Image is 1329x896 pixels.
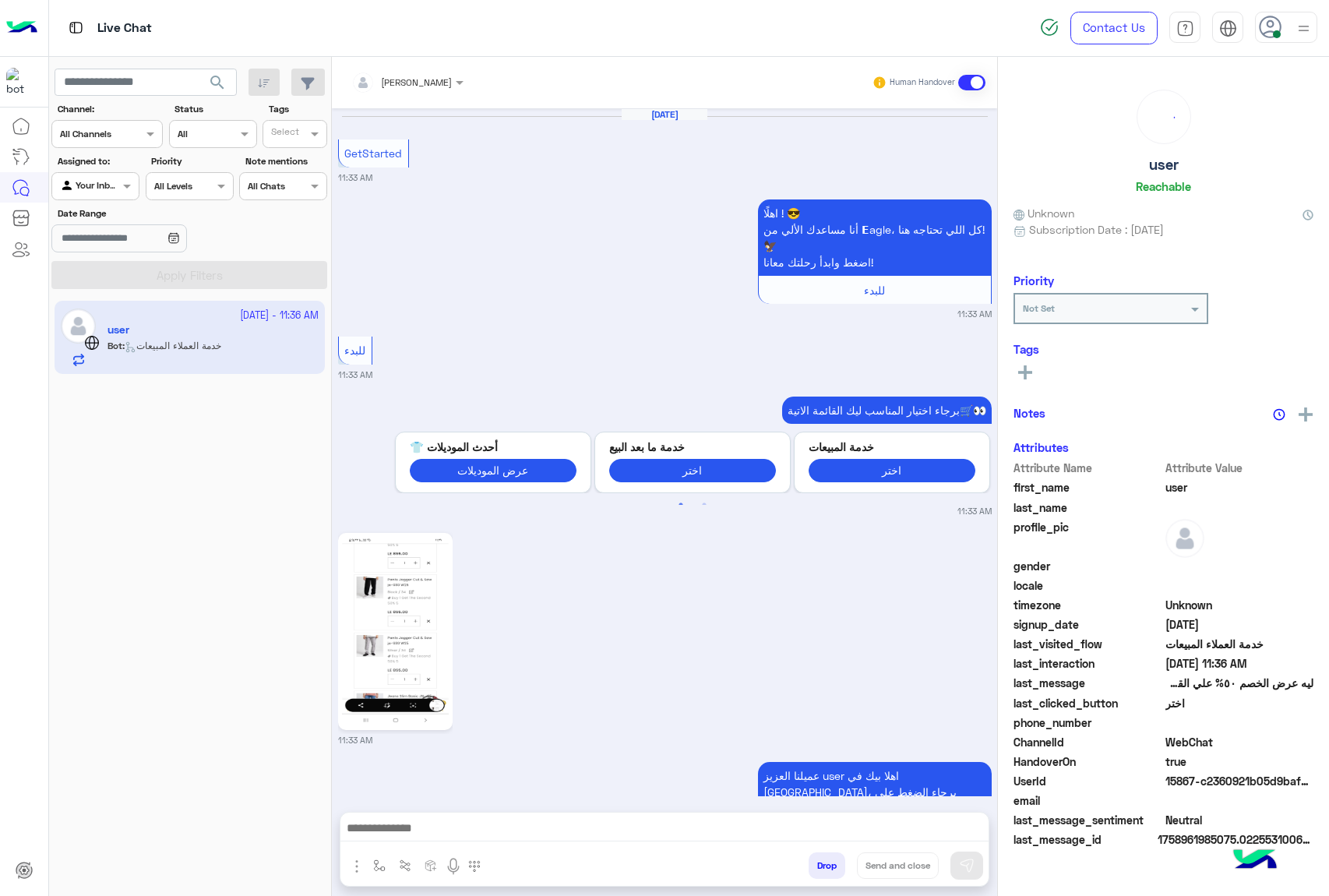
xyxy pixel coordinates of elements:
[1013,636,1162,652] span: last_visited_flow
[959,858,975,873] img: send message
[1219,19,1237,37] img: tab
[696,497,712,513] button: 2 of 2
[1165,773,1314,789] span: 15867-c2360921b05d9bafe9fa34a334ad1301
[1013,734,1162,750] span: ChannelId
[468,860,481,873] img: make a call
[622,109,707,120] h6: [DATE]
[1294,19,1313,38] img: profile
[1158,831,1313,848] span: 1758961985075.02255310064638738.8
[758,762,992,822] p: 27/9/2025, 11:33 AM
[6,12,37,44] img: Logo
[673,497,689,513] button: 1 of 2
[1013,695,1162,711] span: last_clicked_button
[245,154,326,168] label: Note mentions
[410,459,576,482] button: عرض الموديلات
[381,76,452,88] span: [PERSON_NAME]
[1013,273,1054,287] h6: Priority
[1165,675,1314,691] span: ليه عرض الخصم ٥٠% علي القطعة التانية مش معمول
[410,439,576,455] p: أحدث الموديلات 👕
[58,154,138,168] label: Assigned to:
[1013,406,1045,420] h6: Notes
[1013,342,1313,356] h6: Tags
[1013,773,1162,789] span: UserId
[1165,734,1314,750] span: 1
[1013,499,1162,516] span: last_name
[758,199,992,276] p: 27/9/2025, 11:33 AM
[338,369,372,381] small: 11:33 AM
[1013,714,1162,731] span: phone_number
[1029,221,1164,238] span: Subscription Date : [DATE]
[1013,597,1162,613] span: timezone
[269,125,299,143] div: Select
[609,439,776,455] p: خدمة ما بعد البيع
[1165,812,1314,828] span: 0
[1165,597,1314,613] span: Unknown
[1165,636,1314,652] span: خدمة العملاء المبيعات
[1165,479,1314,496] span: user
[208,73,227,92] span: search
[1165,558,1314,574] span: null
[1013,519,1162,555] span: profile_pic
[809,852,845,879] button: Drop
[444,857,463,876] img: send voice note
[418,852,444,878] button: create order
[367,852,393,878] button: select flow
[199,69,237,102] button: search
[1169,12,1200,44] a: tab
[1013,812,1162,828] span: last_message_sentiment
[51,261,327,289] button: Apply Filters
[1013,205,1074,221] span: Unknown
[864,284,885,297] span: للبدء
[151,154,231,168] label: Priority
[1070,12,1158,44] a: Contact Us
[782,397,992,424] p: 27/9/2025, 11:33 AM
[1141,94,1186,139] div: loading...
[344,146,402,160] span: GetStarted
[338,171,372,184] small: 11:33 AM
[1165,695,1314,711] span: اختر
[1165,616,1314,633] span: 2025-09-27T08:33:31.174Z
[1013,479,1162,496] span: first_name
[58,102,161,116] label: Channel:
[1013,616,1162,633] span: signup_date
[58,206,232,220] label: Date Range
[1136,179,1191,193] h6: Reachable
[393,852,418,878] button: Trigger scenario
[347,857,366,876] img: send attachment
[1176,19,1194,37] img: tab
[6,68,34,96] img: 713415422032625
[1299,407,1313,422] img: add
[1013,831,1155,848] span: last_message_id
[1165,460,1314,476] span: Attribute Value
[1013,558,1162,574] span: gender
[373,859,386,872] img: select flow
[1013,792,1162,809] span: email
[338,734,372,746] small: 11:33 AM
[1013,440,1069,454] h6: Attributes
[425,859,437,872] img: create order
[399,859,411,872] img: Trigger scenario
[609,459,776,482] button: اختر
[97,18,152,39] p: Live Chat
[66,18,86,37] img: tab
[269,102,326,116] label: Tags
[1013,577,1162,594] span: locale
[1013,753,1162,770] span: HandoverOn
[957,308,992,320] small: 11:33 AM
[342,537,449,726] img: 1758962037216Screenshot_%D9%A2%D9%A0%D9%A2%D9%A5%D9%A0%D9%A9%D9%A2%D9%A7-%D9%A1%D9%A1%D9%A2%D9%A9...
[1013,460,1162,476] span: Attribute Name
[1165,753,1314,770] span: true
[1165,655,1314,672] span: 2025-09-27T08:36:19.332Z
[890,76,955,89] small: Human Handover
[809,459,975,482] button: اختر
[809,439,975,455] p: خدمة المبيعات
[1040,18,1059,37] img: spinner
[1013,655,1162,672] span: last_interaction
[1165,519,1204,558] img: defaultAdmin.png
[1228,834,1282,888] img: hulul-logo.png
[957,505,992,517] small: 11:33 AM
[174,102,255,116] label: Status
[344,344,365,357] span: للبدء
[1013,675,1162,691] span: last_message
[1149,156,1179,174] h5: user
